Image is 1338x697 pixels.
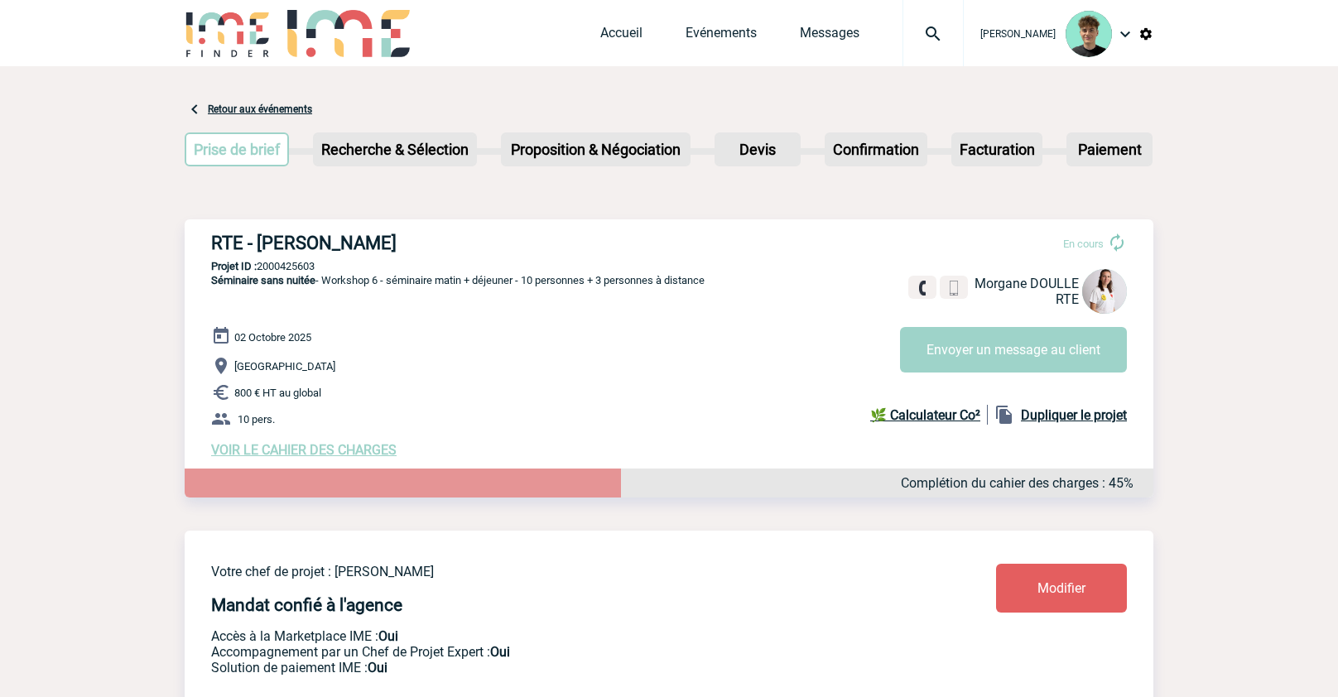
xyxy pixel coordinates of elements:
span: RTE [1056,291,1079,307]
span: Morgane DOULLE [975,276,1079,291]
a: Evénements [686,25,757,48]
button: Envoyer un message au client [900,327,1127,373]
img: fixe.png [915,281,930,296]
span: Modifier [1037,580,1085,596]
span: 10 pers. [238,413,275,425]
b: 🌿 Calculateur Co² [870,407,980,423]
p: Prise de brief [186,134,287,165]
span: [PERSON_NAME] [980,28,1056,40]
p: Confirmation [826,134,926,165]
h4: Mandat confié à l'agence [211,595,402,615]
p: Conformité aux process achat client, Prise en charge de la facturation, Mutualisation de plusieur... [211,660,898,675]
p: Devis [716,134,799,165]
span: 02 Octobre 2025 [234,331,311,344]
a: Retour aux événements [208,103,312,115]
span: Séminaire sans nuitée [211,274,315,286]
img: IME-Finder [185,10,271,57]
b: Oui [368,660,387,675]
p: Accès à la Marketplace IME : [211,628,898,644]
a: 🌿 Calculateur Co² [870,405,988,425]
p: Prestation payante [211,644,898,660]
p: 2000425603 [185,260,1153,272]
img: 131612-0.png [1066,11,1112,57]
p: Recherche & Sélection [315,134,475,165]
b: Oui [378,628,398,644]
b: Oui [490,644,510,660]
span: En cours [1063,238,1104,250]
b: Dupliquer le projet [1021,407,1127,423]
p: Facturation [953,134,1042,165]
img: 130205-0.jpg [1082,269,1127,314]
a: Messages [800,25,859,48]
a: Accueil [600,25,643,48]
b: Projet ID : [211,260,257,272]
a: VOIR LE CAHIER DES CHARGES [211,442,397,458]
p: Proposition & Négociation [503,134,689,165]
span: 800 € HT au global [234,387,321,399]
p: Paiement [1068,134,1151,165]
img: file_copy-black-24dp.png [994,405,1014,425]
img: portable.png [946,281,961,296]
h3: RTE - [PERSON_NAME] [211,233,708,253]
p: Votre chef de projet : [PERSON_NAME] [211,564,898,579]
span: [GEOGRAPHIC_DATA] [234,360,335,373]
span: - Workshop 6 - séminaire matin + déjeuner - 10 personnes + 3 personnes à distance [211,274,705,286]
